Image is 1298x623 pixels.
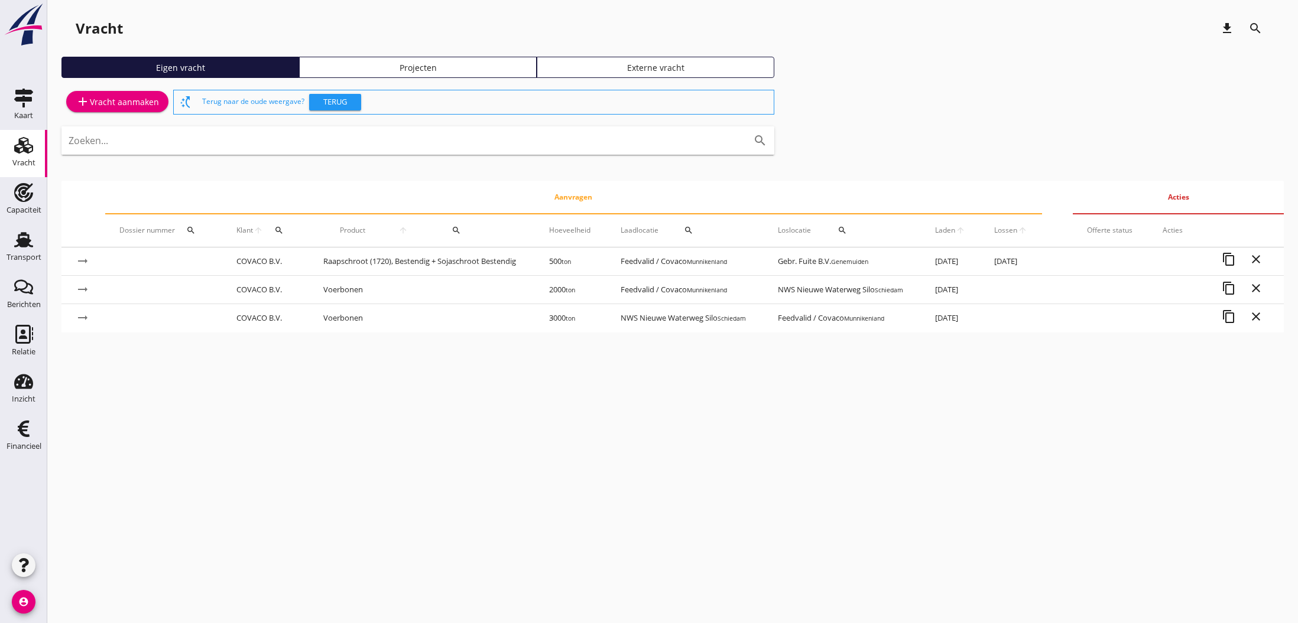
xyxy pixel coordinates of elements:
[7,253,41,261] div: Transport
[549,225,592,236] div: Hoeveelheid
[844,314,884,322] small: Munnikenland
[687,286,727,294] small: Munnikenland
[76,94,90,109] i: add
[684,226,693,235] i: search
[764,247,921,276] td: Gebr. Fuite B.V.
[12,159,35,167] div: Vracht
[1073,181,1284,214] th: Acties
[12,395,35,403] div: Inzicht
[61,57,299,78] a: Eigen vracht
[2,3,45,47] img: logo-small.a267ee39.svg
[274,226,284,235] i: search
[309,94,361,110] button: Terug
[1222,281,1236,295] i: content_copy
[202,90,769,114] div: Terug naar de oude weergave?
[875,286,903,294] small: Schiedam
[1018,226,1028,235] i: arrow_upward
[542,61,769,74] div: Externe vracht
[7,206,41,214] div: Capaciteit
[994,225,1018,236] span: Lossen
[1249,309,1263,324] i: close
[921,247,980,276] td: [DATE]
[921,276,980,304] td: [DATE]
[1222,309,1236,324] i: content_copy
[1087,225,1134,236] div: Offerte status
[606,276,764,304] td: Feedvalid / Covaco
[186,226,196,235] i: search
[621,216,749,244] div: Laadlocatie
[66,91,168,112] a: Vracht aanmaken
[67,61,294,74] div: Eigen vracht
[1249,281,1263,295] i: close
[452,226,461,235] i: search
[566,314,575,322] small: ton
[831,257,868,266] small: Genemuiden
[236,225,254,236] span: Klant
[1163,225,1270,236] div: Acties
[7,442,41,450] div: Financieel
[254,226,264,235] i: arrow_upward
[76,94,159,109] div: Vracht aanmaken
[935,225,956,236] span: Laden
[382,226,424,235] i: arrow_upward
[606,247,764,276] td: Feedvalid / Covaco
[537,57,774,78] a: Externe vracht
[606,304,764,332] td: NWS Nieuwe Waterweg Silo
[566,286,575,294] small: ton
[764,276,921,304] td: NWS Nieuwe Waterweg Silo
[838,226,847,235] i: search
[304,61,531,74] div: Projecten
[778,216,907,244] div: Loslocatie
[69,131,734,150] input: Zoeken...
[921,304,980,332] td: [DATE]
[718,314,746,322] small: Schiedam
[562,257,571,266] small: ton
[753,133,767,148] i: search
[299,57,537,78] a: Projecten
[76,254,90,268] i: arrow_right_alt
[1248,21,1263,35] i: search
[76,19,123,38] div: Vracht
[549,312,575,323] span: 3000
[956,226,966,235] i: arrow_upward
[980,247,1042,276] td: [DATE]
[179,95,193,109] i: switch_access_shortcut
[764,304,921,332] td: Feedvalid / Covaco
[309,304,535,332] td: Voerbonen
[14,112,33,119] div: Kaart
[7,301,41,308] div: Berichten
[76,282,90,296] i: arrow_right_alt
[222,247,309,276] td: COVACO B.V.
[1222,252,1236,266] i: content_copy
[309,276,535,304] td: Voerbonen
[549,256,571,266] span: 500
[76,311,90,325] i: arrow_right_alt
[1220,21,1234,35] i: download
[323,225,382,236] span: Product
[222,276,309,304] td: COVACO B.V.
[309,247,535,276] td: Raapschroot (1720), Bestendig + Sojaschroot Bestendig
[687,257,727,266] small: Munnikenland
[119,216,208,244] div: Dossier nummer
[12,590,35,614] i: account_circle
[1249,252,1263,266] i: close
[314,96,356,108] div: Terug
[105,181,1042,214] th: Aanvragen
[549,284,575,295] span: 2000
[222,304,309,332] td: COVACO B.V.
[12,348,35,355] div: Relatie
